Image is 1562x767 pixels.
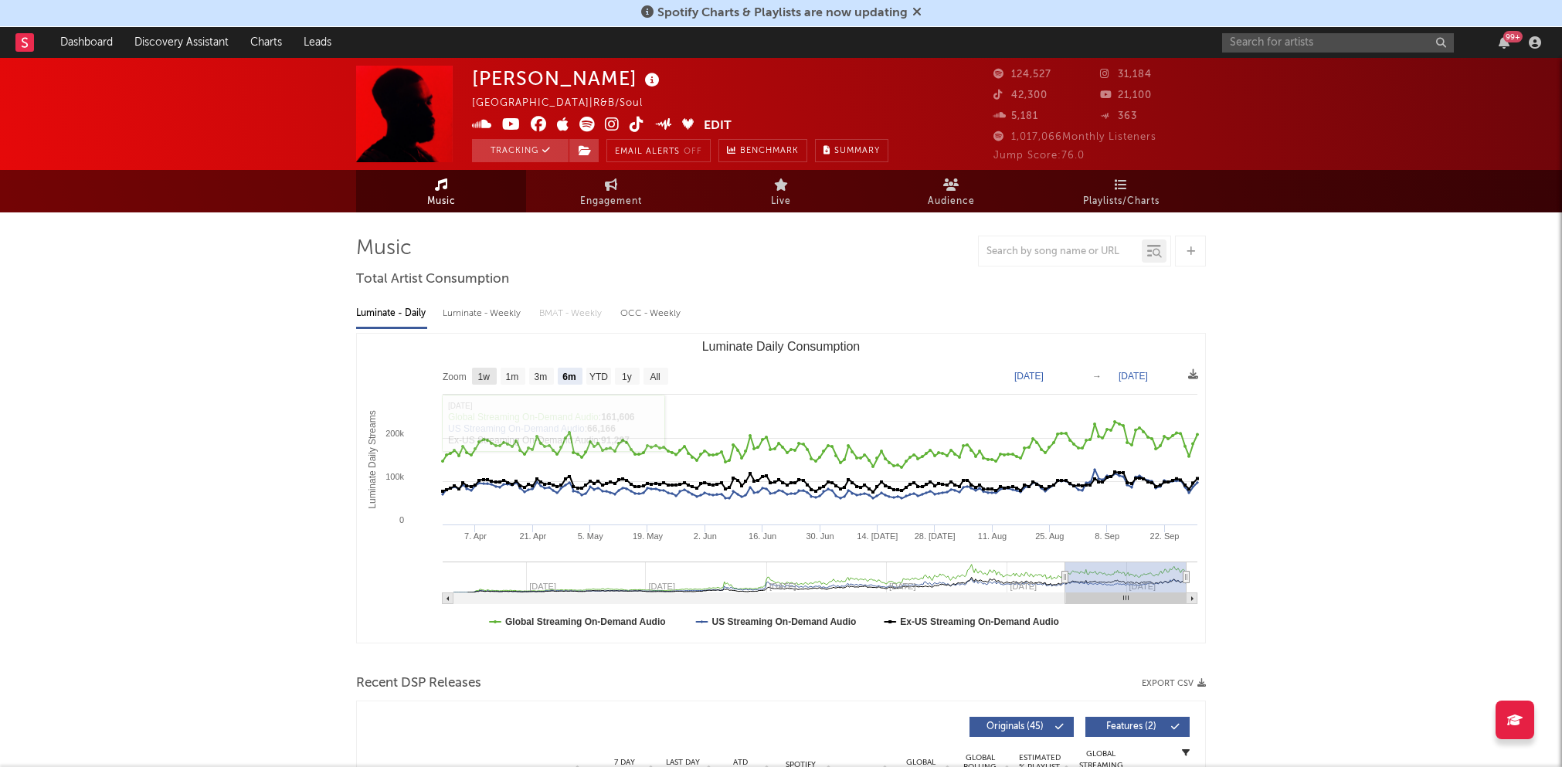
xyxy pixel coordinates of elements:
text: 30. Jun [806,531,834,541]
text: 19. May [633,531,664,541]
text: 6m [562,372,576,382]
text: 3m [535,372,548,382]
button: Originals(45) [969,717,1074,737]
text: Luminate Daily Streams [367,410,378,508]
button: Tracking [472,139,569,162]
em: Off [684,148,702,156]
span: Originals ( 45 ) [980,722,1051,731]
text: Zoom [443,372,467,382]
text: 11. Aug [978,531,1007,541]
text: Ex-US Streaming On-Demand Audio [900,616,1059,627]
div: [GEOGRAPHIC_DATA] | R&B/Soul [472,94,660,113]
text: Luminate Daily Consumption [702,340,861,353]
text: 1w [478,372,491,382]
span: 21,100 [1100,90,1152,100]
svg: Luminate Daily Consumption [357,334,1205,643]
text: 2. Jun [694,531,717,541]
div: Luminate - Daily [356,300,427,327]
button: 99+ [1499,36,1509,49]
text: 0 [399,515,404,524]
text: → [1092,371,1102,382]
text: 8. Sep [1095,531,1119,541]
span: Playlists/Charts [1083,192,1160,211]
a: Engagement [526,170,696,212]
a: Music [356,170,526,212]
span: 124,527 [993,70,1051,80]
span: Engagement [580,192,642,211]
a: Audience [866,170,1036,212]
text: 21. Apr [519,531,546,541]
text: 14. [DATE] [857,531,898,541]
span: Music [427,192,456,211]
text: 5. May [578,531,604,541]
text: [DATE] [1119,371,1148,382]
div: OCC - Weekly [620,300,682,327]
button: Email AlertsOff [606,139,711,162]
button: Export CSV [1142,679,1206,688]
button: Edit [704,117,732,136]
span: Spotify Charts & Playlists are now updating [657,7,908,19]
input: Search by song name or URL [979,246,1142,258]
text: All [650,372,660,382]
text: 7. Apr [464,531,487,541]
span: Total Artist Consumption [356,270,509,289]
input: Search for artists [1222,33,1454,53]
text: 100k [385,472,404,481]
span: 363 [1100,111,1137,121]
div: 99 + [1503,31,1523,42]
text: 25. Aug [1035,531,1064,541]
a: Leads [293,27,342,58]
text: 1m [506,372,519,382]
span: Features ( 2 ) [1095,722,1166,731]
a: Playlists/Charts [1036,170,1206,212]
text: YTD [589,372,608,382]
span: 31,184 [1100,70,1152,80]
span: 42,300 [993,90,1048,100]
a: Charts [239,27,293,58]
text: 22. Sep [1150,531,1180,541]
button: Features(2) [1085,717,1190,737]
div: [PERSON_NAME] [472,66,664,91]
span: 1,017,066 Monthly Listeners [993,132,1156,142]
span: Summary [834,147,880,155]
span: 5,181 [993,111,1038,121]
div: Luminate - Weekly [443,300,524,327]
text: [DATE] [1014,371,1044,382]
text: 16. Jun [749,531,776,541]
a: Dashboard [49,27,124,58]
span: Audience [928,192,975,211]
a: Live [696,170,866,212]
a: Discovery Assistant [124,27,239,58]
span: Live [771,192,791,211]
a: Benchmark [718,139,807,162]
text: 200k [385,429,404,438]
text: 28. [DATE] [915,531,956,541]
button: Summary [815,139,888,162]
span: Dismiss [912,7,922,19]
text: 1y [622,372,632,382]
text: US Streaming On-Demand Audio [711,616,856,627]
span: Recent DSP Releases [356,674,481,693]
text: Global Streaming On-Demand Audio [505,616,666,627]
span: Benchmark [740,142,799,161]
span: Jump Score: 76.0 [993,151,1085,161]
